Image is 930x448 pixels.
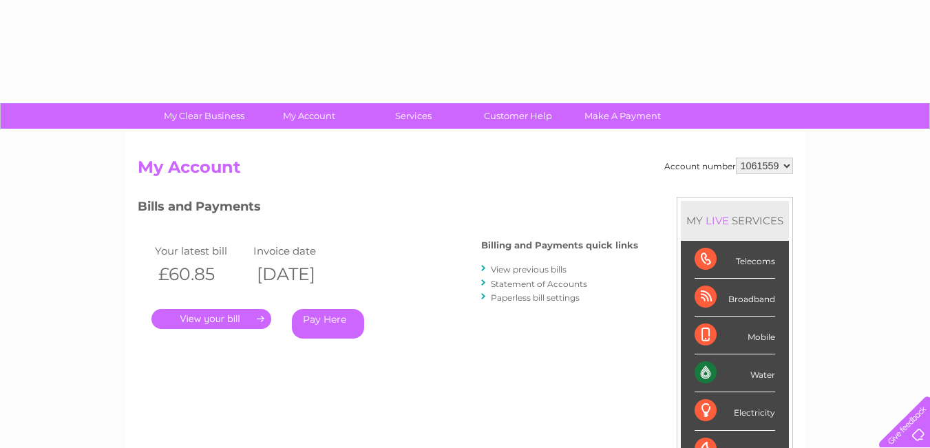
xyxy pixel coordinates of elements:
a: Make A Payment [566,103,679,129]
a: . [151,309,271,329]
div: Account number [664,158,793,174]
th: [DATE] [250,260,349,288]
div: MY SERVICES [681,201,789,240]
div: Electricity [695,392,775,430]
div: Water [695,354,775,392]
a: View previous bills [491,264,567,275]
a: My Account [252,103,366,129]
h2: My Account [138,158,793,184]
td: Invoice date [250,242,349,260]
a: Customer Help [461,103,575,129]
div: Telecoms [695,241,775,279]
h4: Billing and Payments quick links [481,240,638,250]
td: Your latest bill [151,242,251,260]
div: LIVE [703,214,732,227]
h3: Bills and Payments [138,197,638,221]
a: Statement of Accounts [491,279,587,289]
div: Mobile [695,317,775,354]
a: Pay Here [292,309,364,339]
th: £60.85 [151,260,251,288]
a: Services [357,103,470,129]
a: Paperless bill settings [491,292,580,303]
div: Broadband [695,279,775,317]
a: My Clear Business [147,103,261,129]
